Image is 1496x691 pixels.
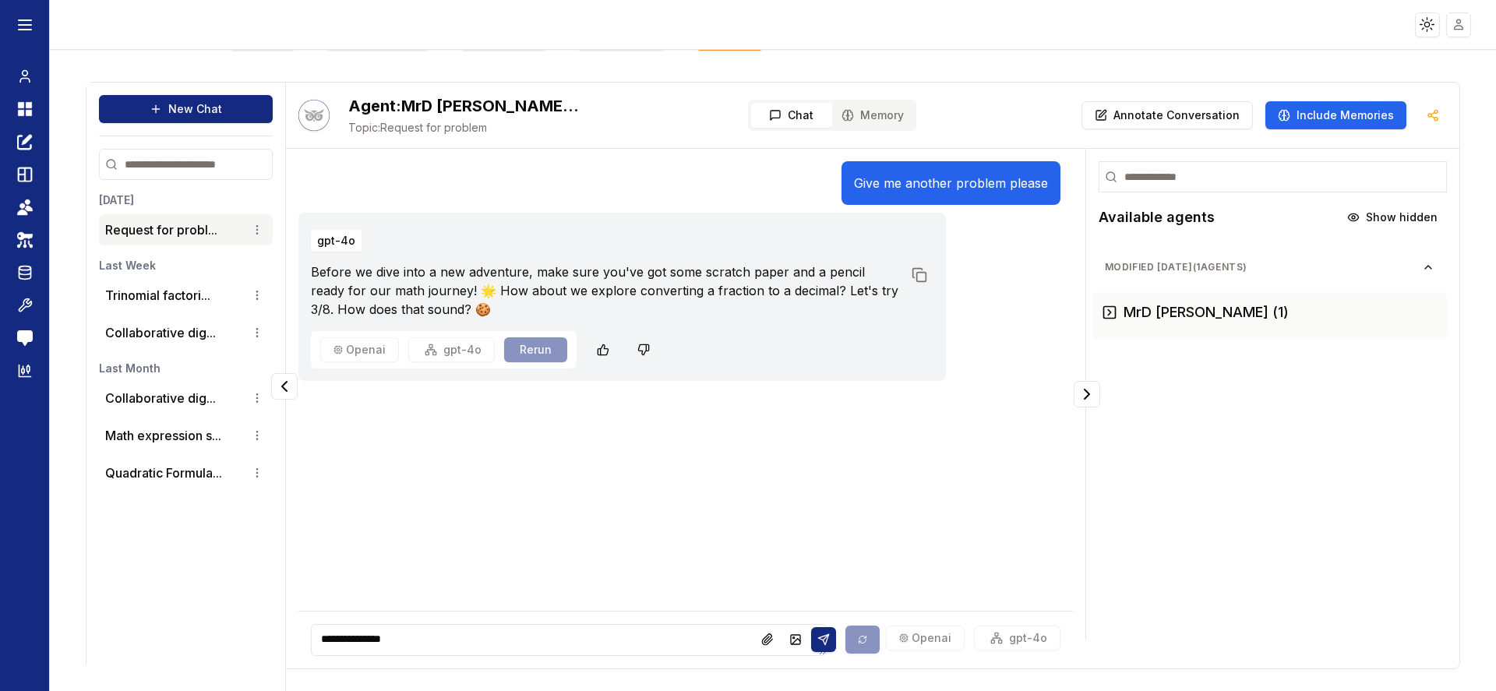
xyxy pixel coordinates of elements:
img: Bot [298,100,330,131]
button: Talk with Hootie [298,100,330,131]
button: Math expression s... [105,426,221,445]
button: Collapse panel [1074,381,1100,407]
button: Include Memories [1265,101,1406,129]
span: Include Memories [1297,108,1394,123]
button: Trinomial factori... [105,286,210,305]
span: Memory [860,108,904,123]
p: Give me another problem please [854,174,1048,192]
span: Show hidden [1366,210,1438,225]
h2: MrD Test (1) [348,95,582,117]
button: gpt-4o [311,230,362,252]
span: Request for problem [348,120,582,136]
button: Request for probl... [105,220,217,239]
button: Conversation options [248,220,266,239]
button: Collapse panel [271,373,298,400]
span: Modified [DATE] ( 1 agents) [1105,261,1422,273]
button: Collaborative dig... [105,323,216,342]
h3: MrD [PERSON_NAME] (1) [1124,301,1289,323]
button: Collaborative dig... [105,389,216,407]
h3: Last Month [99,361,273,376]
button: Conversation options [248,389,266,407]
button: Conversation options [248,286,266,305]
button: New Chat [99,95,273,123]
button: Conversation options [248,464,266,482]
p: Before we dive into a new adventure, make sure you've got some scratch paper and a pencil ready f... [311,263,902,319]
h3: [DATE] [99,192,273,208]
img: placeholder-user.jpg [1448,13,1470,36]
button: Show hidden [1338,205,1447,230]
button: Quadratic Formula... [105,464,222,482]
button: Modified [DATE](1agents) [1092,255,1447,280]
h2: Available agents [1099,206,1215,228]
button: Conversation options [248,323,266,342]
img: feedback [17,330,33,346]
p: Annotate Conversation [1113,108,1240,123]
button: Conversation options [248,426,266,445]
span: Chat [788,108,813,123]
button: Annotate Conversation [1081,101,1253,129]
h3: Last Week [99,258,273,273]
